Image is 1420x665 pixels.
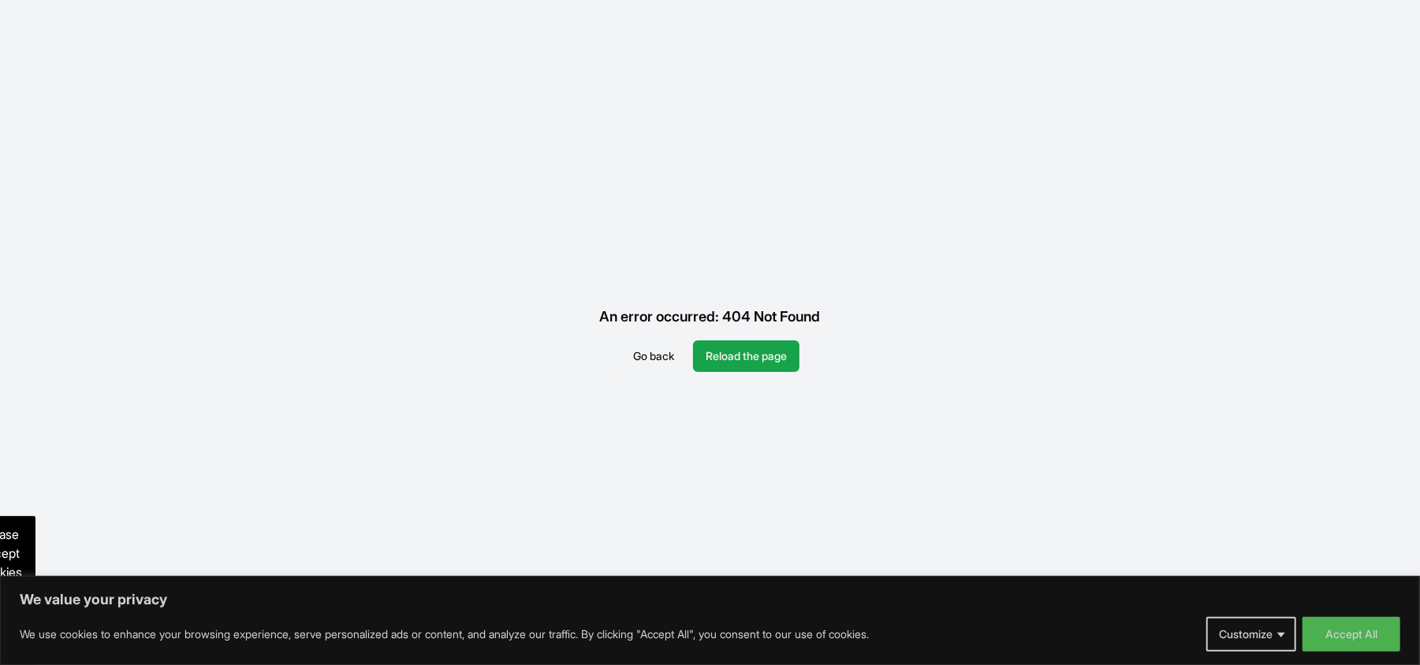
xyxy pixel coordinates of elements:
p: We value your privacy [20,590,1400,609]
button: Reload the page [693,340,799,372]
button: Customize [1206,617,1296,652]
button: Go back [621,340,687,372]
p: We use cookies to enhance your browsing experience, serve personalized ads or content, and analyz... [20,625,869,644]
div: An error occurred: 404 Not Found [587,293,833,340]
button: Accept All [1303,617,1400,652]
